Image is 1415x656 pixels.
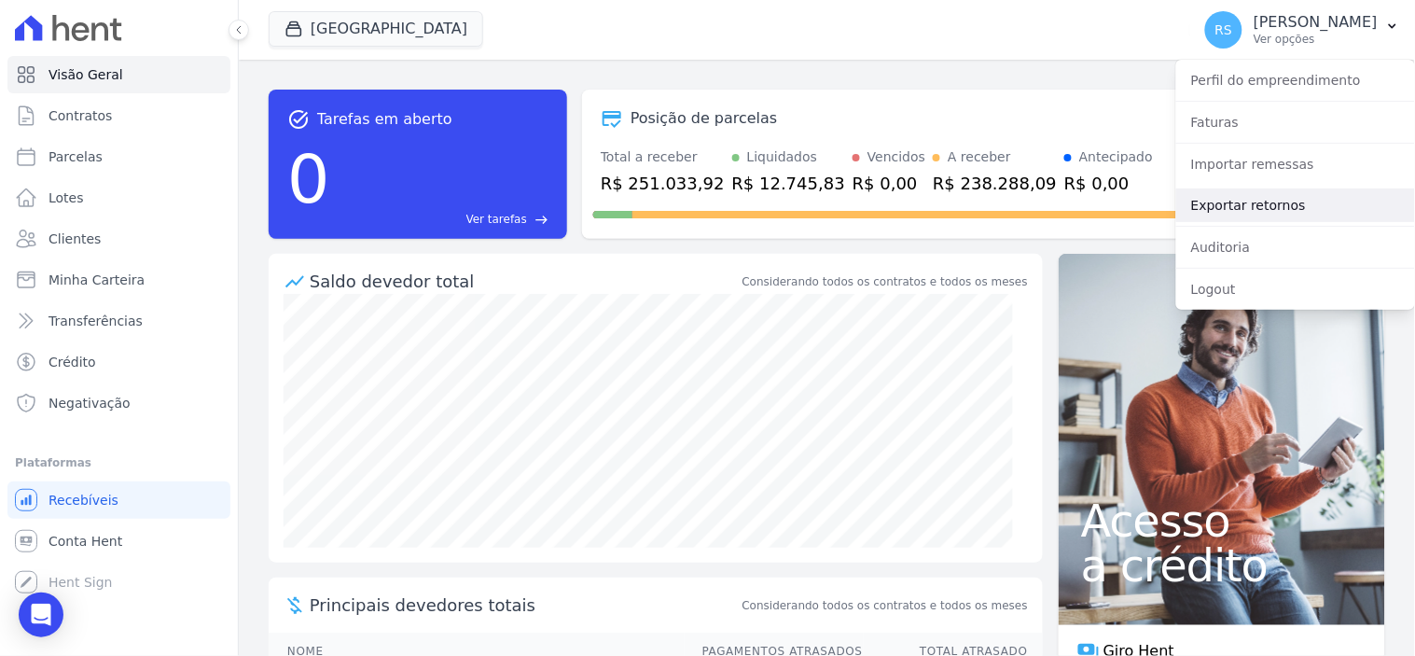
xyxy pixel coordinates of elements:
[49,532,122,551] span: Conta Hent
[1064,171,1153,196] div: R$ 0,00
[338,211,548,228] a: Ver tarefas east
[948,147,1011,167] div: A receber
[1081,498,1363,543] span: Acesso
[317,108,452,131] span: Tarefas em aberto
[1215,23,1233,36] span: RS
[1176,105,1415,139] a: Faturas
[7,138,230,175] a: Parcelas
[269,11,483,47] button: [GEOGRAPHIC_DATA]
[49,353,96,371] span: Crédito
[49,188,84,207] span: Lotes
[7,384,230,422] a: Negativação
[7,343,230,381] a: Crédito
[1176,188,1415,222] a: Exportar retornos
[1176,230,1415,264] a: Auditoria
[732,171,845,196] div: R$ 12.745,83
[310,593,739,618] span: Principais devedores totais
[287,108,310,131] span: task_alt
[19,593,63,637] div: Open Intercom Messenger
[1176,147,1415,181] a: Importar remessas
[601,171,725,196] div: R$ 251.033,92
[742,273,1028,290] div: Considerando todos os contratos e todos os meses
[534,213,548,227] span: east
[933,171,1057,196] div: R$ 238.288,09
[49,271,145,289] span: Minha Carteira
[49,147,103,166] span: Parcelas
[49,491,118,509] span: Recebíveis
[49,106,112,125] span: Contratos
[7,179,230,216] a: Lotes
[747,147,818,167] div: Liquidados
[287,131,330,228] div: 0
[49,230,101,248] span: Clientes
[7,302,230,340] a: Transferências
[601,147,725,167] div: Total a receber
[15,452,223,474] div: Plataformas
[49,65,123,84] span: Visão Geral
[310,269,739,294] div: Saldo devedor total
[1254,13,1378,32] p: [PERSON_NAME]
[1254,32,1378,47] p: Ver opções
[1079,147,1153,167] div: Antecipado
[1176,63,1415,97] a: Perfil do empreendimento
[7,220,230,258] a: Clientes
[1081,543,1363,588] span: a crédito
[7,523,230,560] a: Conta Hent
[631,107,778,130] div: Posição de parcelas
[1176,272,1415,306] a: Logout
[49,394,131,412] span: Negativação
[466,211,527,228] span: Ver tarefas
[7,97,230,134] a: Contratos
[853,171,925,196] div: R$ 0,00
[742,597,1028,614] span: Considerando todos os contratos e todos os meses
[7,56,230,93] a: Visão Geral
[7,261,230,299] a: Minha Carteira
[7,482,230,519] a: Recebíveis
[49,312,143,330] span: Transferências
[1190,4,1415,56] button: RS [PERSON_NAME] Ver opções
[867,147,925,167] div: Vencidos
